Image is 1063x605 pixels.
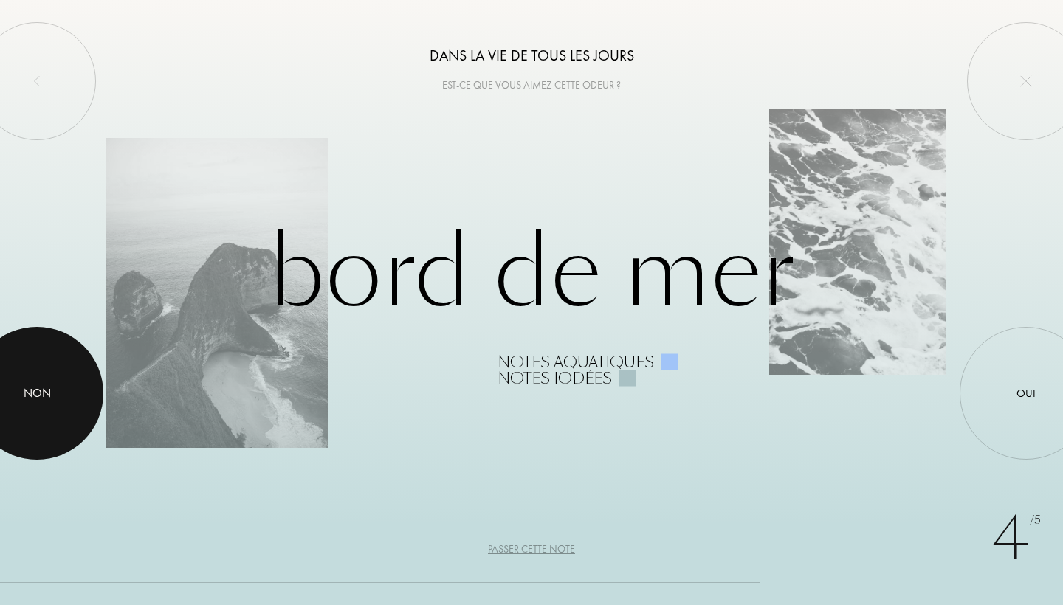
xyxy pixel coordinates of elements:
[24,384,51,402] div: Non
[1030,512,1041,529] span: /5
[488,542,575,557] div: Passer cette note
[106,219,957,387] div: Bord de Mer
[498,354,654,370] div: Notes aquatiques
[31,75,43,87] img: left_onboard.svg
[1020,75,1032,87] img: quit_onboard.svg
[498,370,612,387] div: Notes iodées
[1016,385,1036,402] div: Oui
[991,494,1041,583] div: 4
